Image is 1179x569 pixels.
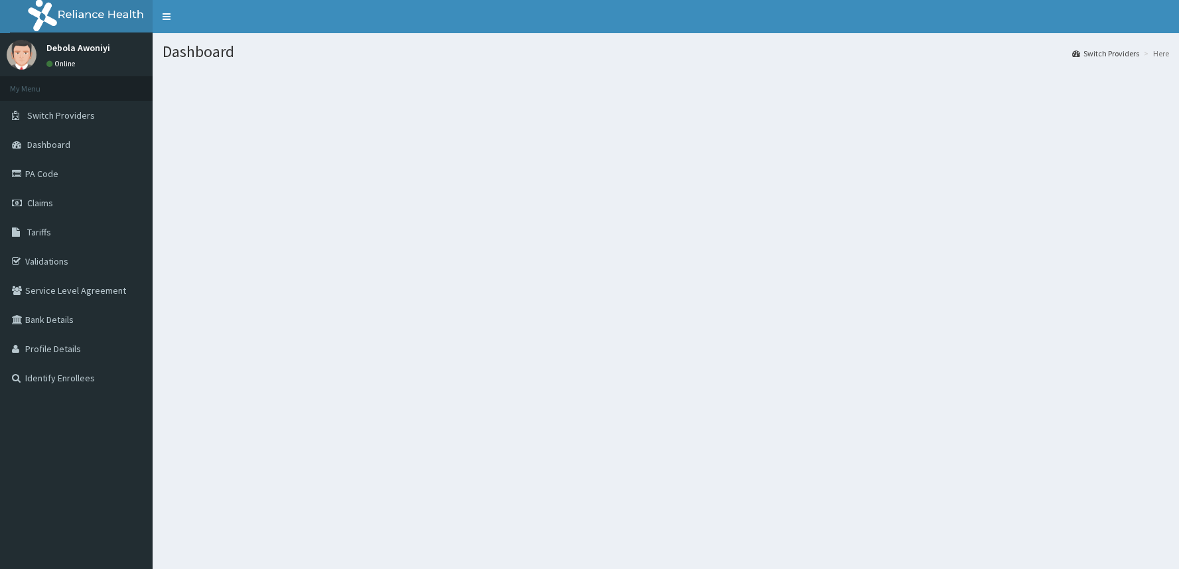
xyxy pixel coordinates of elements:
[46,59,78,68] a: Online
[46,43,110,52] p: Debola Awoniyi
[7,40,36,70] img: User Image
[27,109,95,121] span: Switch Providers
[1141,48,1169,59] li: Here
[27,197,53,209] span: Claims
[27,226,51,238] span: Tariffs
[27,139,70,151] span: Dashboard
[163,43,1169,60] h1: Dashboard
[1072,48,1139,59] a: Switch Providers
